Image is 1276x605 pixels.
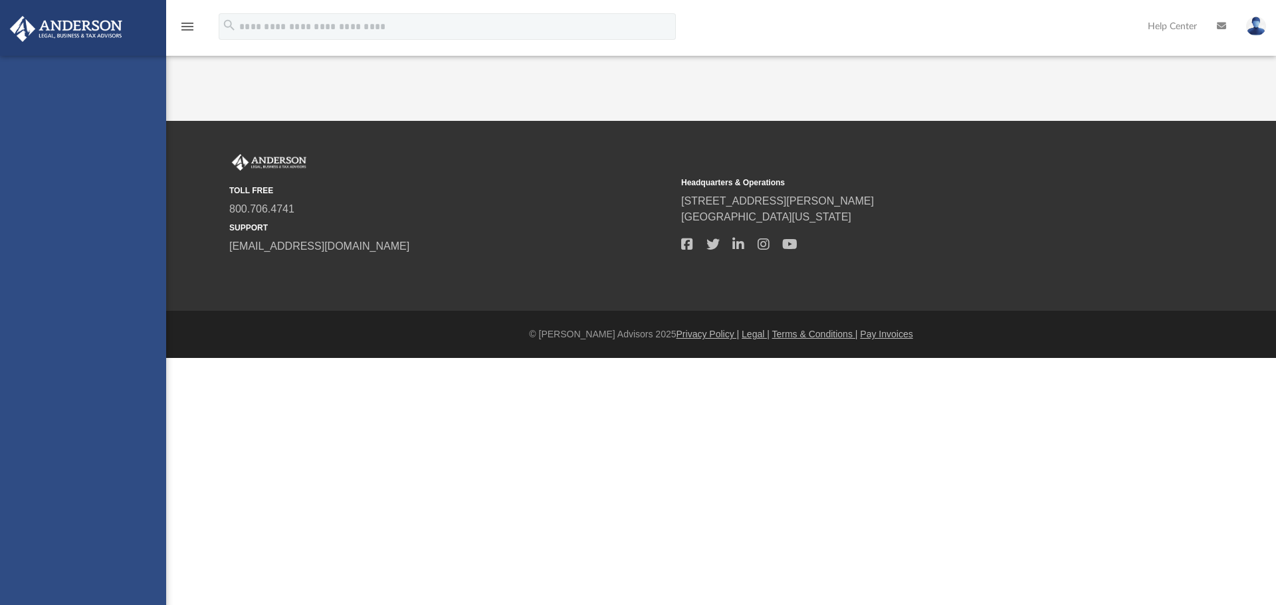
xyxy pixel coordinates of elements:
small: TOLL FREE [229,185,672,197]
img: Anderson Advisors Platinum Portal [229,154,309,171]
small: SUPPORT [229,222,672,234]
a: [EMAIL_ADDRESS][DOMAIN_NAME] [229,240,409,252]
a: Legal | [742,329,770,339]
a: Pay Invoices [860,329,912,339]
a: Terms & Conditions | [772,329,858,339]
div: © [PERSON_NAME] Advisors 2025 [166,327,1276,341]
i: menu [179,19,195,35]
a: [GEOGRAPHIC_DATA][US_STATE] [681,211,851,222]
a: [STREET_ADDRESS][PERSON_NAME] [681,195,874,207]
a: 800.706.4741 [229,203,294,215]
small: Headquarters & Operations [681,177,1124,189]
img: Anderson Advisors Platinum Portal [6,16,126,42]
i: search [222,18,237,33]
a: Privacy Policy | [677,329,740,339]
img: User Pic [1246,17,1266,36]
a: menu [179,25,195,35]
